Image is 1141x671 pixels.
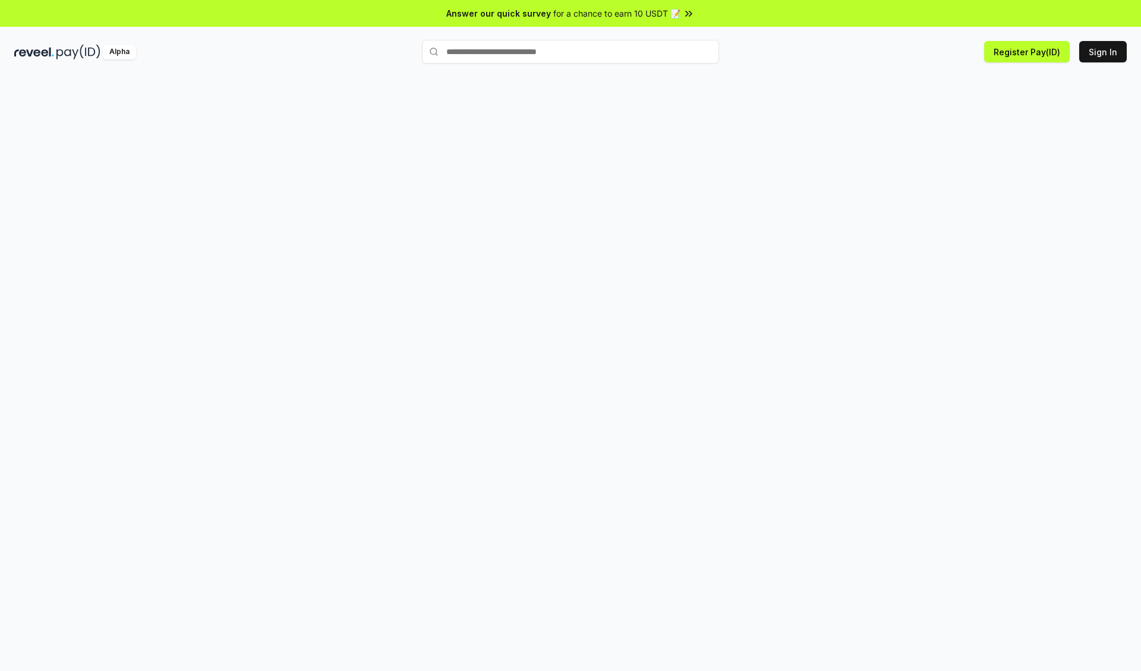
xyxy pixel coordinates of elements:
button: Register Pay(ID) [984,41,1070,62]
img: reveel_dark [14,45,54,59]
button: Sign In [1079,41,1127,62]
img: pay_id [56,45,100,59]
span: Answer our quick survey [446,7,551,20]
span: for a chance to earn 10 USDT 📝 [553,7,680,20]
div: Alpha [103,45,136,59]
